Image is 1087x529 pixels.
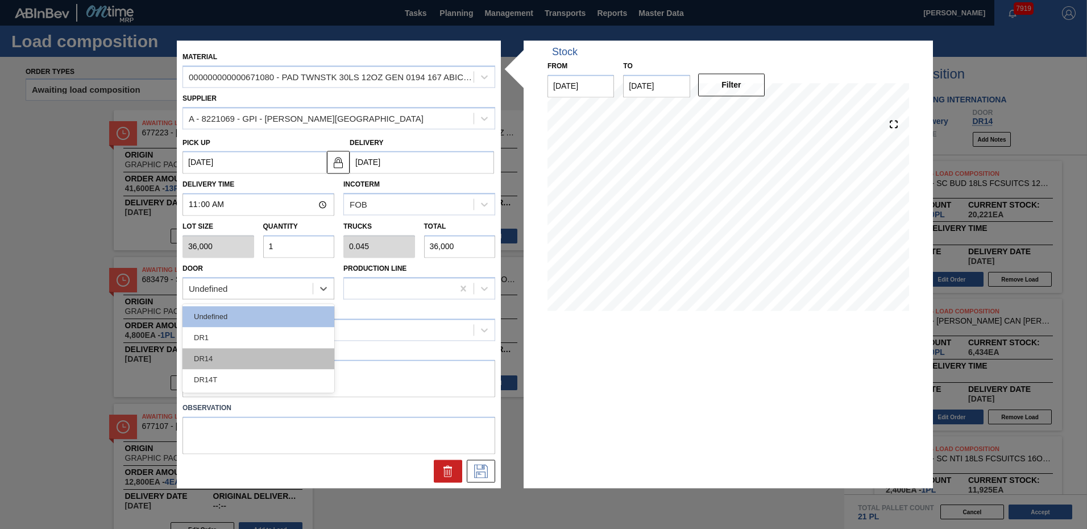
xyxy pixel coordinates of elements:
div: Stock [552,46,578,58]
div: A - 8221069 - GPI - [PERSON_NAME][GEOGRAPHIC_DATA] [189,114,424,123]
label: Delivery Time [182,177,334,193]
div: Delete Suggestion [434,460,462,483]
div: DR14 [182,348,334,369]
input: mm/dd/yyyy [547,75,614,97]
input: mm/dd/yyyy [350,151,494,174]
label: Trucks [343,223,372,231]
div: DR1 [182,327,334,348]
div: Save Suggestion [467,460,495,483]
input: mm/dd/yyyy [623,75,690,97]
label: Pick up [182,139,210,147]
div: Undefined [182,306,334,327]
label: Observation [182,400,495,417]
label: Supplier [182,94,217,102]
label: Quantity [263,223,298,231]
label: Total [424,223,446,231]
label: Incoterm [343,181,380,189]
div: 000000000000671080 - PAD TWNSTK 30LS 12OZ GEN 0194 167 ABICCN [189,72,475,82]
div: DR14T [182,369,334,390]
label: Delivery [350,139,384,147]
input: mm/dd/yyyy [182,151,327,174]
label: Material [182,53,217,61]
img: locked [331,155,345,169]
button: Filter [698,73,765,96]
label: Production Line [343,264,406,272]
label: to [623,62,632,70]
label: Comments [182,344,495,360]
label: Door [182,264,203,272]
label: Lot size [182,219,254,235]
label: From [547,62,567,70]
button: locked [327,151,350,173]
div: FOB [350,200,367,209]
div: Undefined [189,284,227,294]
